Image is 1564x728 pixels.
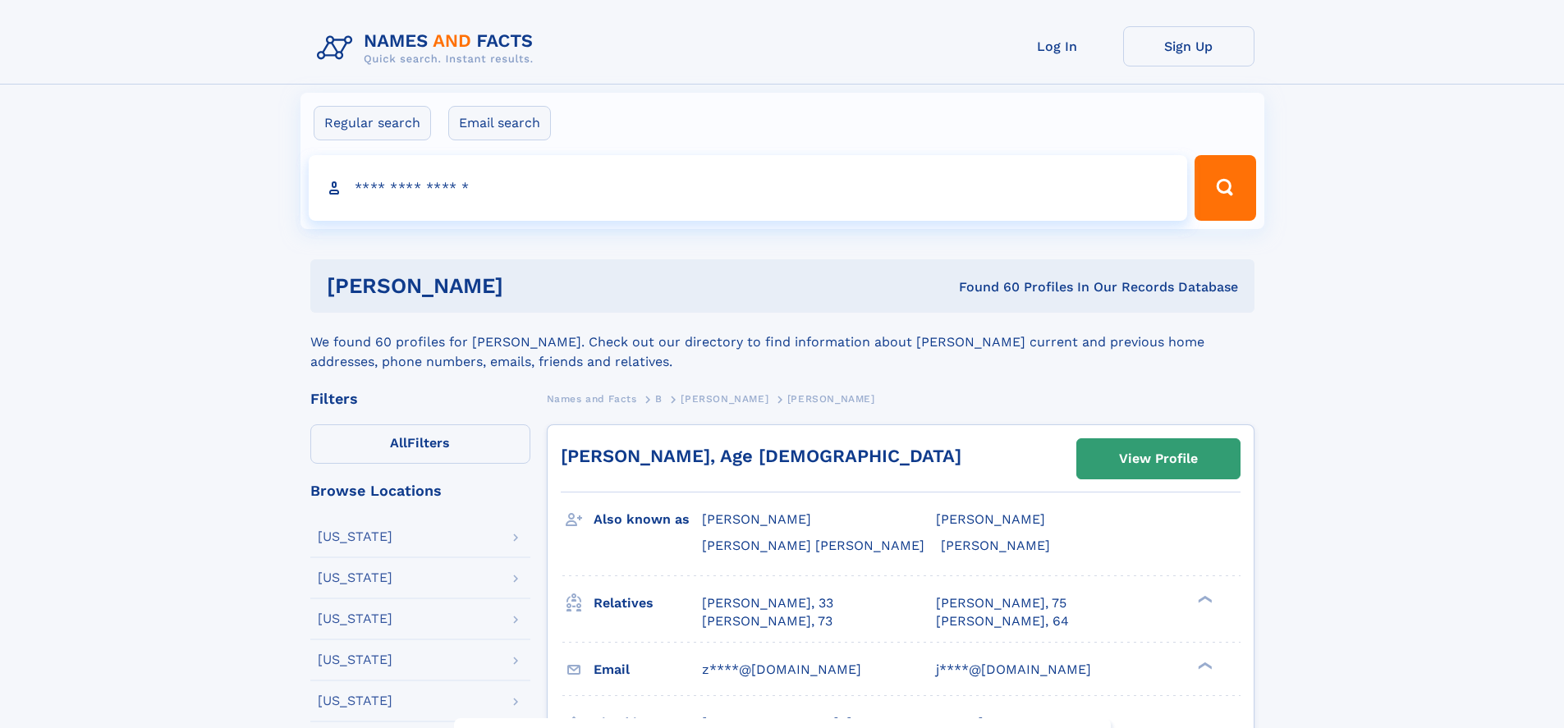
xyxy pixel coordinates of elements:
[1194,593,1213,604] div: ❯
[1123,26,1254,66] a: Sign Up
[702,538,924,553] span: [PERSON_NAME] [PERSON_NAME]
[681,393,768,405] span: [PERSON_NAME]
[1077,439,1240,478] a: View Profile
[318,571,392,584] div: [US_STATE]
[936,612,1069,630] a: [PERSON_NAME], 64
[936,511,1045,527] span: [PERSON_NAME]
[561,446,961,466] a: [PERSON_NAME], Age [DEMOGRAPHIC_DATA]
[731,278,1238,296] div: Found 60 Profiles In Our Records Database
[310,26,547,71] img: Logo Names and Facts
[992,26,1123,66] a: Log In
[655,393,663,405] span: B
[594,589,702,617] h3: Relatives
[1194,660,1213,671] div: ❯
[310,424,530,464] label: Filters
[702,594,833,612] a: [PERSON_NAME], 33
[318,530,392,543] div: [US_STATE]
[941,538,1050,553] span: [PERSON_NAME]
[390,435,407,451] span: All
[1119,440,1198,478] div: View Profile
[702,511,811,527] span: [PERSON_NAME]
[594,506,702,533] h3: Also known as
[787,393,875,405] span: [PERSON_NAME]
[327,276,732,296] h1: [PERSON_NAME]
[448,106,551,140] label: Email search
[1195,155,1255,221] button: Search Button
[314,106,431,140] label: Regular search
[594,656,702,684] h3: Email
[655,388,663,409] a: B
[681,388,768,409] a: [PERSON_NAME]
[318,612,392,625] div: [US_STATE]
[310,391,530,406] div: Filters
[310,483,530,498] div: Browse Locations
[310,313,1254,372] div: We found 60 profiles for [PERSON_NAME]. Check out our directory to find information about [PERSON...
[547,388,637,409] a: Names and Facts
[318,694,392,707] div: [US_STATE]
[318,653,392,666] div: [US_STATE]
[309,155,1188,221] input: search input
[702,612,832,630] a: [PERSON_NAME], 73
[936,594,1066,612] a: [PERSON_NAME], 75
